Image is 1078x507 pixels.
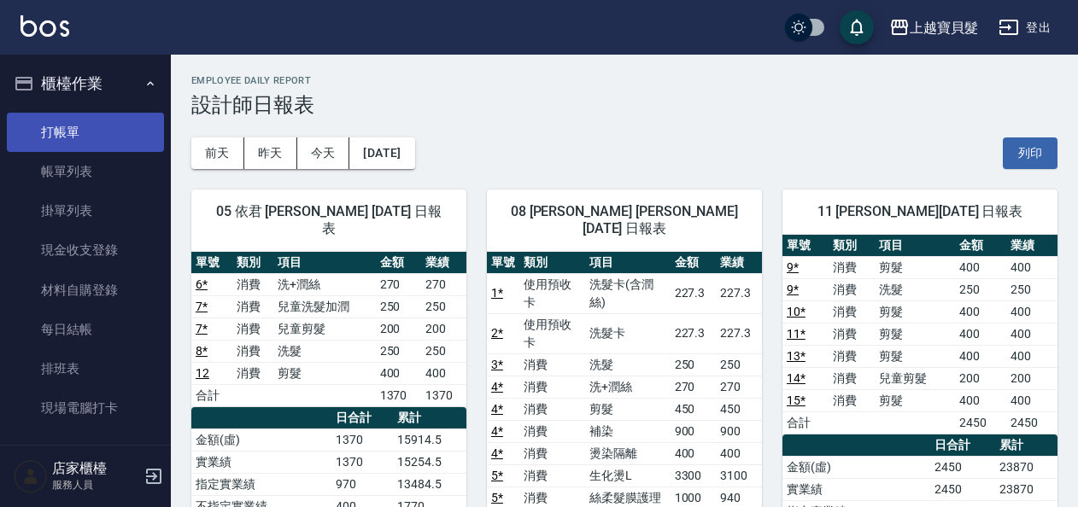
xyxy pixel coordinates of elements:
[244,137,297,169] button: 昨天
[232,362,273,384] td: 消費
[331,473,393,495] td: 970
[955,411,1006,434] td: 2450
[671,252,717,274] th: 金額
[7,310,164,349] a: 每日結帳
[955,256,1006,278] td: 400
[585,398,671,420] td: 剪髮
[585,353,671,376] td: 洗髮
[196,366,209,380] a: 12
[52,460,139,477] h5: 店家櫃檯
[955,323,1006,345] td: 400
[519,398,585,420] td: 消費
[393,428,466,451] td: 15914.5
[331,451,393,473] td: 1370
[297,137,350,169] button: 今天
[1006,389,1057,411] td: 400
[671,398,717,420] td: 450
[376,273,421,295] td: 270
[519,313,585,353] td: 使用預收卡
[716,442,762,464] td: 400
[585,464,671,487] td: 生化燙L
[421,384,466,406] td: 1370
[273,252,375,274] th: 項目
[232,252,273,274] th: 類別
[21,15,69,37] img: Logo
[875,300,955,323] td: 剪髮
[191,473,331,495] td: 指定實業績
[829,256,875,278] td: 消費
[1006,256,1057,278] td: 400
[716,273,762,313] td: 227.3
[782,478,930,500] td: 實業績
[7,152,164,191] a: 帳單列表
[376,318,421,340] td: 200
[875,278,955,300] td: 洗髮
[955,389,1006,411] td: 400
[829,345,875,367] td: 消費
[585,376,671,398] td: 洗+潤絲
[585,252,671,274] th: 項目
[585,420,671,442] td: 補染
[829,300,875,323] td: 消費
[875,367,955,389] td: 兒童剪髮
[671,376,717,398] td: 270
[882,10,985,45] button: 上越寶貝髮
[671,353,717,376] td: 250
[671,313,717,353] td: 227.3
[519,464,585,487] td: 消費
[273,340,375,362] td: 洗髮
[829,235,875,257] th: 類別
[955,278,1006,300] td: 250
[955,235,1006,257] th: 金額
[273,318,375,340] td: 兒童剪髮
[955,300,1006,323] td: 400
[191,451,331,473] td: 實業績
[393,407,466,429] th: 累計
[7,435,164,480] button: 預約管理
[7,271,164,310] a: 材料自購登錄
[232,273,273,295] td: 消費
[875,345,955,367] td: 剪髮
[930,478,995,500] td: 2450
[519,353,585,376] td: 消費
[995,456,1057,478] td: 23870
[191,428,331,451] td: 金額(虛)
[716,376,762,398] td: 270
[671,464,717,487] td: 3300
[1006,278,1057,300] td: 250
[519,420,585,442] td: 消費
[393,451,466,473] td: 15254.5
[585,313,671,353] td: 洗髮卡
[995,478,1057,500] td: 23870
[393,473,466,495] td: 13484.5
[782,235,829,257] th: 單號
[273,362,375,384] td: 剪髮
[716,313,762,353] td: 227.3
[349,137,414,169] button: [DATE]
[1006,323,1057,345] td: 400
[992,12,1057,44] button: 登出
[212,203,446,237] span: 05 依君 [PERSON_NAME] [DATE] 日報表
[716,252,762,274] th: 業績
[421,295,466,318] td: 250
[421,318,466,340] td: 200
[829,278,875,300] td: 消費
[7,230,164,270] a: 現金收支登錄
[875,323,955,345] td: 剪髮
[191,137,244,169] button: 前天
[273,295,375,318] td: 兒童洗髮加潤
[232,340,273,362] td: 消費
[376,362,421,384] td: 400
[376,252,421,274] th: 金額
[191,384,232,406] td: 合計
[232,295,273,318] td: 消費
[519,252,585,274] th: 類別
[421,340,466,362] td: 250
[1006,411,1057,434] td: 2450
[191,75,1057,86] h2: Employee Daily Report
[930,456,995,478] td: 2450
[955,367,1006,389] td: 200
[803,203,1037,220] span: 11 [PERSON_NAME][DATE] 日報表
[7,113,164,152] a: 打帳單
[376,295,421,318] td: 250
